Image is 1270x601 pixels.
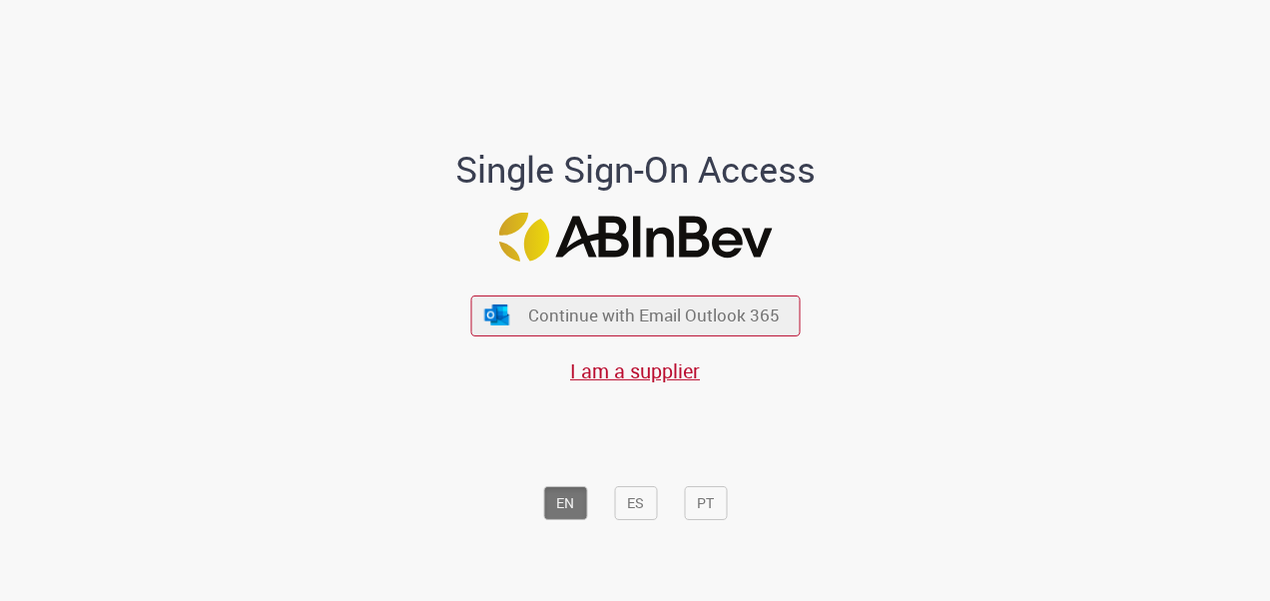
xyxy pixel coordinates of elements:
[358,150,913,190] h1: Single Sign-On Access
[543,486,587,520] button: EN
[528,304,780,327] span: Continue with Email Outlook 365
[470,295,800,335] button: ícone Azure/Microsoft 360 Continue with Email Outlook 365
[684,486,727,520] button: PT
[498,213,772,262] img: Logo ABInBev
[570,357,700,384] a: I am a supplier
[614,486,657,520] button: ES
[483,304,511,325] img: ícone Azure/Microsoft 360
